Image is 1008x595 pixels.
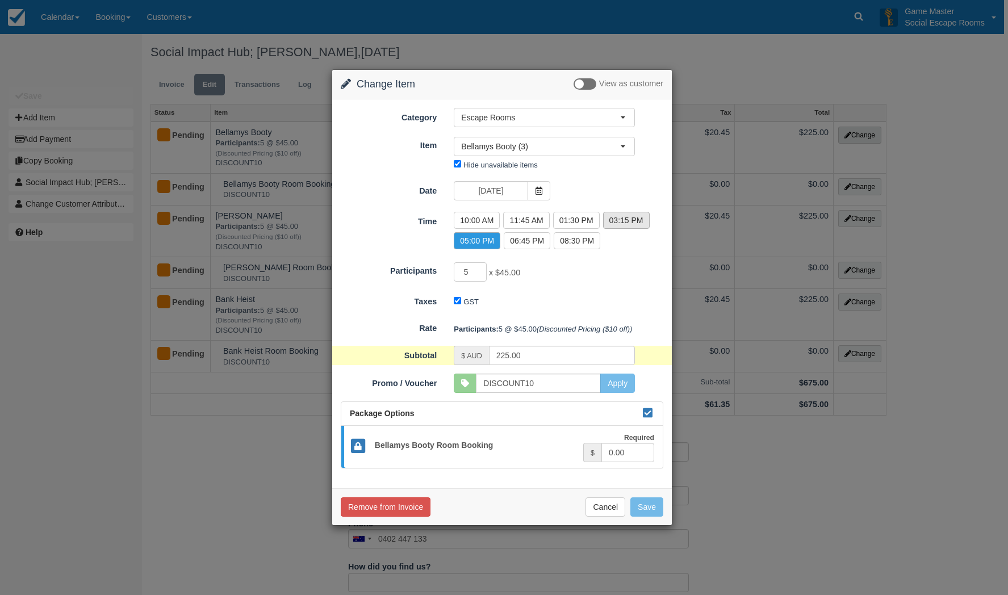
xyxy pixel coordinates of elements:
[332,261,445,277] label: Participants
[454,325,498,333] strong: Participants
[341,497,430,517] button: Remove from Invoice
[350,409,415,418] span: Package Options
[341,426,663,468] a: Bellamys Booty Room Booking Required $
[332,181,445,197] label: Date
[504,232,550,249] label: 06:45 PM
[463,161,537,169] label: Hide unavailable items
[461,352,482,360] small: $ AUD
[600,374,635,393] button: Apply
[599,79,663,89] span: View as customer
[461,141,620,152] span: Bellamys Booty (3)
[591,449,595,457] small: $
[461,112,620,123] span: Escape Rooms
[554,232,600,249] label: 08:30 PM
[332,292,445,308] label: Taxes
[489,269,520,278] span: x $45.00
[553,212,600,229] label: 01:30 PM
[332,346,445,362] label: Subtotal
[332,136,445,152] label: Item
[332,319,445,334] label: Rate
[603,212,650,229] label: 03:15 PM
[332,374,445,389] label: Promo / Voucher
[454,137,635,156] button: Bellamys Booty (3)
[624,434,654,442] strong: Required
[537,325,632,333] em: (Discounted Pricing ($10 off))
[332,108,445,124] label: Category
[585,497,625,517] button: Cancel
[454,108,635,127] button: Escape Rooms
[366,441,583,450] h5: Bellamys Booty Room Booking
[454,262,487,282] input: Participants
[357,78,415,90] span: Change Item
[503,212,549,229] label: 11:45 AM
[332,212,445,228] label: Time
[445,320,672,338] div: 5 @ $45.00
[454,232,500,249] label: 05:00 PM
[463,297,479,306] label: GST
[630,497,663,517] button: Save
[454,212,500,229] label: 10:00 AM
